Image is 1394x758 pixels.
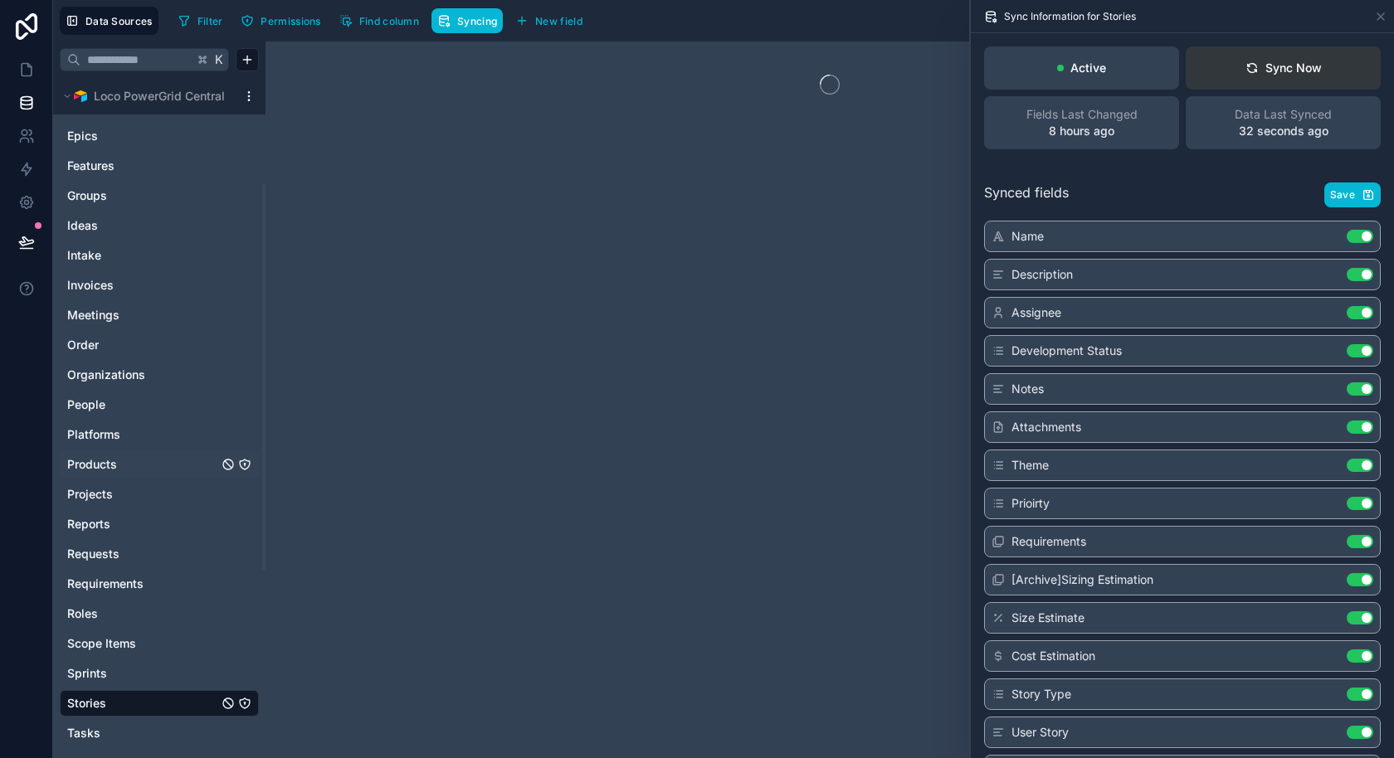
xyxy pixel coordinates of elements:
a: Requests [67,546,218,562]
span: Meetings [67,307,119,323]
span: Save [1330,188,1355,202]
span: Data Last Synced [1235,106,1332,123]
span: Theme [1011,457,1049,474]
span: Fields Last Changed [1026,106,1138,123]
span: Description [1011,266,1073,283]
span: Scope Items [67,635,136,652]
span: Permissions [261,15,320,27]
span: New field [535,15,582,27]
span: Platforms [67,426,120,443]
div: Intake [60,242,259,269]
span: Synced fields [984,182,1069,207]
div: Requests [60,541,259,567]
div: Epics [60,123,259,149]
div: Meetings [60,302,259,328]
span: People [67,396,105,413]
div: Sync Now [1245,60,1322,76]
span: Assignee [1011,304,1061,321]
a: Platforms [67,426,218,443]
span: [Archive]Sizing Estimation [1011,571,1153,588]
span: Development Status [1011,343,1122,359]
p: 32 seconds ago [1239,123,1328,139]
span: Organizations [67,367,145,383]
a: Groups [67,187,218,204]
span: Intake [67,247,101,264]
div: Roles [60,600,259,627]
a: Reports [67,516,218,532]
a: Projects [67,486,218,503]
button: Filter [172,8,229,33]
div: Platforms [60,421,259,448]
span: Ideas [67,217,98,234]
span: Cost Estimation [1011,648,1095,664]
a: Stories [67,695,218,712]
span: Roles [67,605,98,622]
a: Invoices [67,277,218,294]
span: Projects [67,486,113,503]
span: Sprints [67,665,107,682]
button: New field [509,8,588,33]
a: Sprints [67,665,218,682]
div: Tasks [60,720,259,746]
div: Products [60,451,259,478]
span: Products [67,456,117,473]
span: Story Type [1011,686,1071,702]
span: Name [1011,228,1044,245]
a: Meetings [67,307,218,323]
span: Features [67,158,115,174]
span: Data Sources [85,15,153,27]
span: K [213,54,225,66]
button: Save [1324,182,1381,207]
span: Notes [1011,381,1044,397]
a: Products [67,456,218,473]
div: Scope Items [60,630,259,657]
span: Groups [67,187,107,204]
span: Reports [67,516,110,532]
button: Airtable LogoLoco PowerGrid Central [60,85,236,108]
a: Tasks [67,725,218,741]
div: Sprints [60,660,259,687]
a: Ideas [67,217,218,234]
span: Find column [359,15,419,27]
button: Syncing [431,8,503,33]
button: Data Sources [60,7,158,35]
span: Order [67,337,99,353]
a: Organizations [67,367,218,383]
div: Reports [60,511,259,537]
span: Requirements [1011,533,1086,550]
button: Sync Now [1186,46,1381,90]
span: Loco PowerGrid Central [94,88,225,104]
span: Stories [67,695,106,712]
span: Epics [67,128,98,144]
span: Invoices [67,277,114,294]
a: Syncing [431,8,509,33]
a: People [67,396,218,413]
div: Invoices [60,272,259,299]
div: Stories [60,690,259,717]
a: Permissions [235,8,333,33]
span: Prioirty [1011,495,1050,512]
span: User Story [1011,724,1069,741]
div: Projects [60,481,259,508]
div: Features [60,153,259,179]
div: Organizations [60,362,259,388]
a: Requirements [67,576,218,592]
span: Requirements [67,576,144,592]
a: Order [67,337,218,353]
a: Roles [67,605,218,622]
p: 8 hours ago [1049,123,1114,139]
a: Intake [67,247,218,264]
span: Attachments [1011,419,1081,435]
div: Order [60,332,259,358]
button: Permissions [235,8,326,33]
button: Find column [334,8,425,33]
a: Features [67,158,218,174]
div: Requirements [60,571,259,597]
a: Scope Items [67,635,218,652]
p: Active [1070,60,1106,76]
div: Ideas [60,212,259,239]
span: Filter [197,15,223,27]
span: Syncing [457,15,497,27]
span: Size Estimate [1011,610,1084,626]
div: People [60,391,259,418]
